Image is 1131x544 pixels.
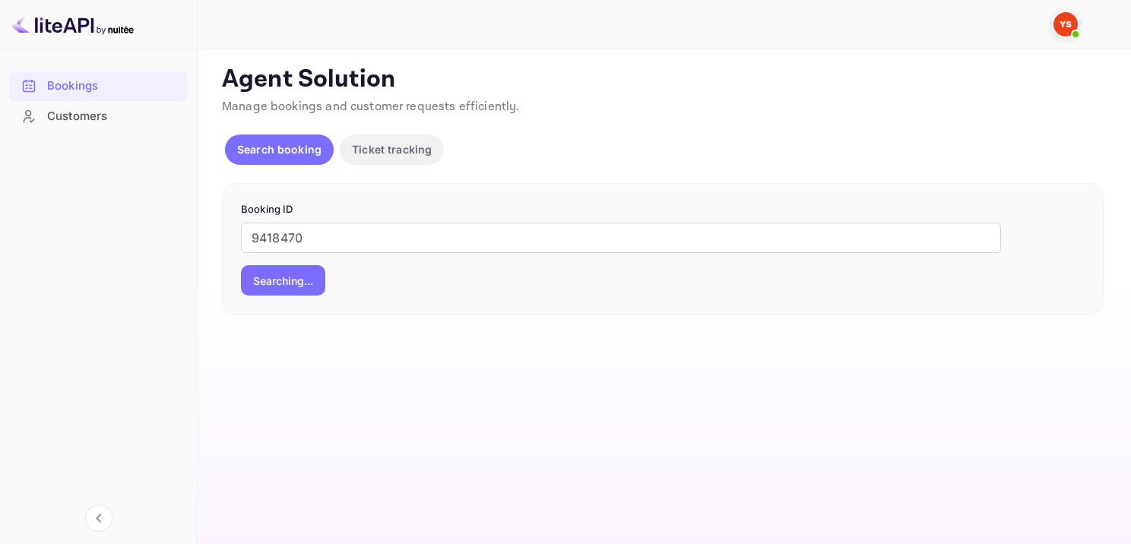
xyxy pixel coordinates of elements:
div: Bookings [47,77,180,95]
a: Bookings [9,71,188,100]
a: Customers [9,102,188,130]
img: Yandex Support [1053,12,1078,36]
div: Customers [47,108,180,125]
p: Search booking [237,141,322,157]
p: Booking ID [241,202,1085,217]
p: Agent Solution [222,65,1104,95]
input: Enter Booking ID (e.g., 63782194) [241,223,1001,253]
div: Customers [9,102,188,131]
img: LiteAPI logo [12,12,134,36]
button: Searching... [241,265,325,296]
p: Ticket tracking [352,141,432,157]
div: Bookings [9,71,188,101]
button: Collapse navigation [85,504,112,532]
span: Manage bookings and customer requests efficiently. [222,99,520,115]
